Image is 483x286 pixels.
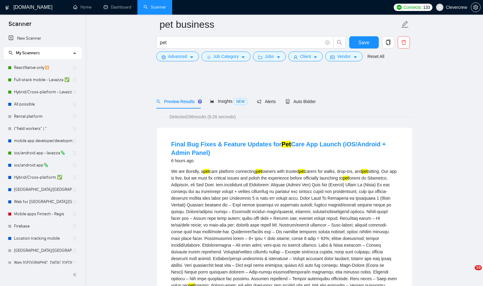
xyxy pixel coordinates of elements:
a: All possible [14,98,72,110]
mark: pet [204,169,209,174]
span: Advanced [168,53,187,60]
span: info-circle [325,41,329,45]
li: Mobile apps Fintech - Regis [4,208,81,220]
a: Hybrid/Cross-platform - Lavazza ✅ [14,86,72,98]
span: caret-down [241,55,245,59]
mark: pet [256,169,262,174]
span: holder [72,224,77,229]
li: Rental platform [4,110,81,123]
span: 10 [475,265,482,270]
span: Vendor [337,53,350,60]
span: holder [72,199,77,204]
span: Scanner [4,20,36,32]
span: holder [72,77,77,82]
mark: Pet [282,141,291,148]
span: NEW [234,98,247,105]
div: 6 hours ago [171,157,397,164]
button: search [333,36,346,48]
li: mobile app developer/development📲 [4,135,81,147]
span: holder [72,175,77,180]
span: user [293,55,298,59]
li: Hybrid/Cross-platform - Lavazza ✅ [4,86,81,98]
li: Firebase [4,220,81,232]
span: Preview Results [156,99,200,104]
a: Final Bug Fixes & Feature Updates forPetCare App Launch (iOS/Android + Admin Panel) [171,141,386,156]
span: holder [72,236,77,241]
span: 133 [423,4,430,11]
span: folder [258,55,262,59]
a: ReactNative only💥 [14,62,72,74]
button: copy [382,36,394,48]
span: Alerts [257,99,276,104]
li: ios/android app - lavazza🦠 [4,147,81,159]
img: logo [5,3,9,13]
a: [GEOGRAPHIC_DATA]/[GEOGRAPHIC_DATA] [14,184,72,196]
span: caret-down [276,55,281,59]
a: ("field workers" | " [14,123,72,135]
span: setting [471,5,480,10]
span: My Scanners [9,50,40,55]
a: New Scanner [9,32,76,45]
li: UAE/Saudi/Quatar [4,245,81,257]
span: bars [207,55,211,59]
span: notification [257,99,261,104]
span: holder [72,138,77,143]
span: Auto Bidder [286,99,316,104]
span: caret-down [353,55,357,59]
span: Job Category [213,53,239,60]
button: settingAdvancedcaret-down [156,52,199,61]
span: Save [358,39,369,46]
li: Location tracking mobile [4,232,81,245]
li: Sweden/Germany [4,184,81,196]
button: userClientcaret-down [288,52,323,61]
button: setting [471,2,481,12]
span: holder [72,114,77,119]
li: New Scanner [4,32,81,45]
a: Mobile apps Fintech - Regis [14,208,72,220]
span: delete [398,40,410,45]
a: dashboardDashboard [104,5,131,10]
li: All possible [4,98,81,110]
span: Detected 296 results (8.26 seconds) [165,113,240,120]
button: Save [349,36,379,48]
a: Firebase [14,220,72,232]
span: caret-down [313,55,318,59]
span: holder [72,187,77,192]
span: Jobs [265,53,274,60]
mark: pet [299,169,304,174]
span: Client [300,53,311,60]
a: Web [GEOGRAPHIC_DATA], [GEOGRAPHIC_DATA], [GEOGRAPHIC_DATA] [14,257,72,269]
a: Rental platform [14,110,72,123]
a: ios/android app - lavazza🦠 [14,147,72,159]
a: Hybrid/Cross-platform ✅ [14,171,72,184]
span: search [334,40,345,45]
a: [GEOGRAPHIC_DATA]/[GEOGRAPHIC_DATA]/Quatar [14,245,72,257]
span: robot [286,99,290,104]
iframe: Intercom live chat [462,265,477,280]
a: homeHome [73,5,91,10]
li: ReactNative only💥 [4,62,81,74]
a: setting [471,5,481,10]
li: Full-stack mobile - Lavazza ✅ [4,74,81,86]
mark: pet [343,176,349,181]
div: Tooltip anchor [197,99,203,104]
span: copy [382,40,394,45]
span: caret-down [190,55,194,59]
span: user [438,5,442,9]
span: idcard [330,55,335,59]
span: holder [72,248,77,253]
input: Search Freelance Jobs... [160,39,323,46]
a: Web for [GEOGRAPHIC_DATA]/[GEOGRAPHIC_DATA] [14,196,72,208]
span: search [156,99,161,104]
mark: pet [362,169,368,174]
input: Scanner name... [160,17,400,32]
button: folderJobscaret-down [253,52,286,61]
span: Insights [210,99,247,104]
a: Full-stack mobile - Lavazza ✅ [14,74,72,86]
li: ("field workers" | " [4,123,81,135]
a: searchScanner [144,5,166,10]
a: Location tracking mobile [14,232,72,245]
span: holder [72,260,77,265]
span: holder [72,90,77,95]
span: holder [72,212,77,216]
